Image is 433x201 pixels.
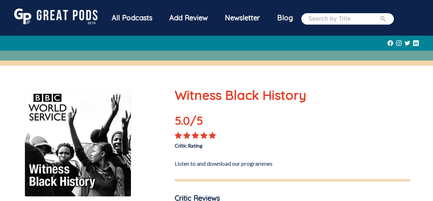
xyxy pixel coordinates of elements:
p: Listen to and download our programmes [175,156,410,168]
a: All Podcasts [103,9,161,29]
img: Witness Black History [25,90,131,197]
img: GreatPods [14,9,97,24]
p: Critic Rating [175,139,292,149]
input: Search by Title [308,15,380,23]
div: All Podcasts [103,9,161,27]
a: Add Review [161,9,216,27]
a: Newsletter [216,9,269,29]
p: 5.0 /5 [175,112,222,132]
a: Blog [269,9,301,27]
p: Witness Black History [175,86,410,105]
div: Newsletter [216,9,269,27]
